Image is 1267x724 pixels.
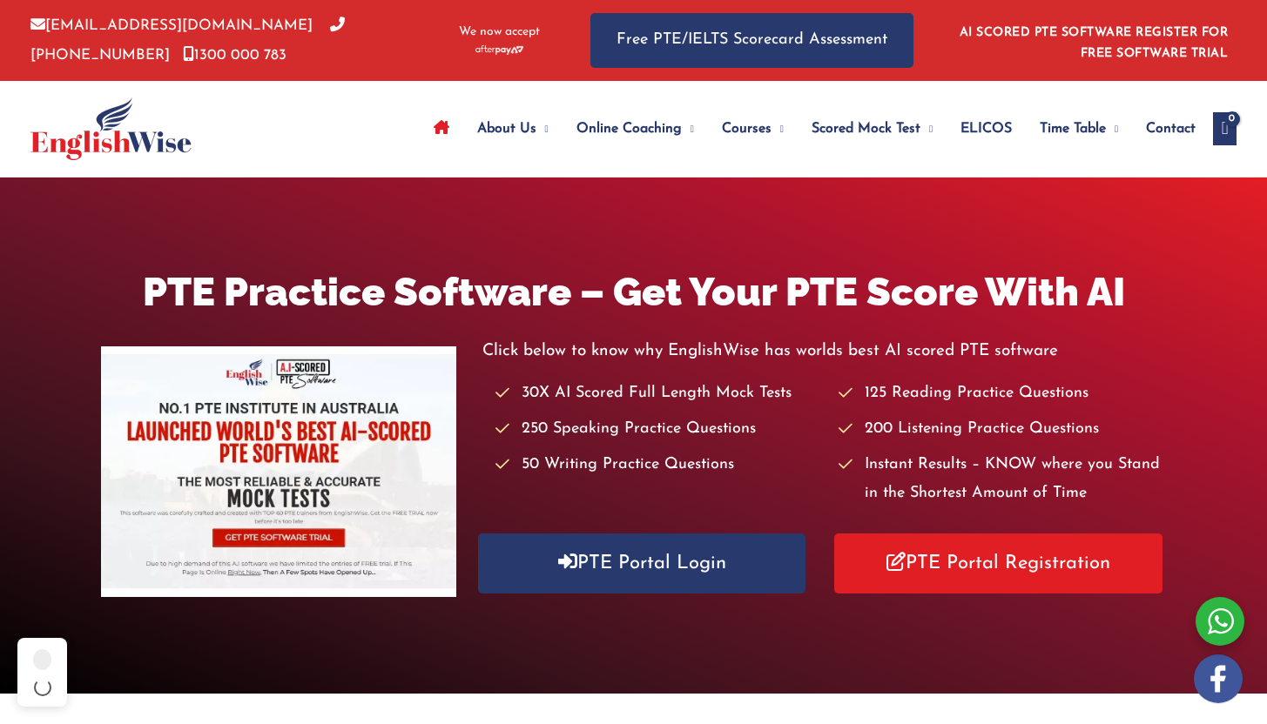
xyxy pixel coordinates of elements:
[183,48,286,63] a: 1300 000 783
[463,98,563,159] a: About UsMenu Toggle
[772,98,784,159] span: Menu Toggle
[839,415,1165,444] li: 200 Listening Practice Questions
[1106,98,1118,159] span: Menu Toggle
[576,98,682,159] span: Online Coaching
[960,26,1229,60] a: AI SCORED PTE SOFTWARE REGISTER FOR FREE SOFTWARE TRIAL
[482,337,1166,365] p: Click below to know why EnglishWise has worlds best AI scored PTE software
[495,415,822,444] li: 250 Speaking Practice Questions
[30,18,313,33] a: [EMAIL_ADDRESS][DOMAIN_NAME]
[101,265,1165,319] h1: PTE Practice Software – Get Your PTE Score With AI
[101,346,455,597] img: pte-institute-main
[960,98,1012,159] span: ELICOS
[495,379,822,408] li: 30X AI Scored Full Length Mock Tests
[839,451,1165,509] li: Instant Results – KNOW where you Stand in the Shortest Amount of Time
[834,533,1163,593] a: PTE Portal Registration
[1040,98,1106,159] span: Time Table
[1146,98,1196,159] span: Contact
[1213,112,1237,145] a: View Shopping Cart, empty
[536,98,549,159] span: Menu Toggle
[1194,654,1243,703] img: white-facebook.png
[1132,98,1196,159] a: Contact
[920,98,933,159] span: Menu Toggle
[708,98,798,159] a: CoursesMenu Toggle
[477,98,536,159] span: About Us
[839,379,1165,408] li: 125 Reading Practice Questions
[590,13,913,68] a: Free PTE/IELTS Scorecard Assessment
[798,98,947,159] a: Scored Mock TestMenu Toggle
[475,45,523,55] img: Afterpay-Logo
[30,97,192,160] img: cropped-ew-logo
[30,18,345,62] a: [PHONE_NUMBER]
[478,533,806,593] a: PTE Portal Login
[459,23,540,41] span: We now accept
[722,98,772,159] span: Courses
[949,12,1237,69] aside: Header Widget 1
[682,98,694,159] span: Menu Toggle
[812,98,920,159] span: Scored Mock Test
[420,98,1196,159] nav: Site Navigation: Main Menu
[1026,98,1132,159] a: Time TableMenu Toggle
[563,98,708,159] a: Online CoachingMenu Toggle
[495,451,822,479] li: 50 Writing Practice Questions
[947,98,1026,159] a: ELICOS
